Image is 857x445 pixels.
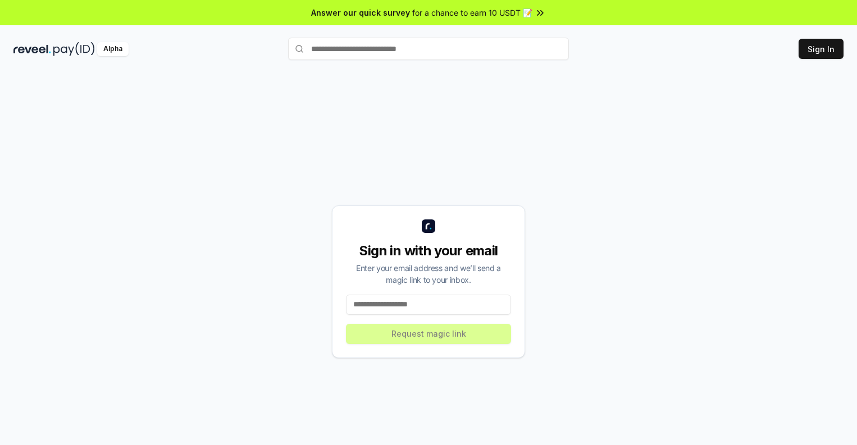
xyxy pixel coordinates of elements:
[346,262,511,286] div: Enter your email address and we’ll send a magic link to your inbox.
[53,42,95,56] img: pay_id
[422,219,435,233] img: logo_small
[412,7,532,19] span: for a chance to earn 10 USDT 📝
[13,42,51,56] img: reveel_dark
[346,242,511,260] div: Sign in with your email
[97,42,129,56] div: Alpha
[311,7,410,19] span: Answer our quick survey
[799,39,844,59] button: Sign In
